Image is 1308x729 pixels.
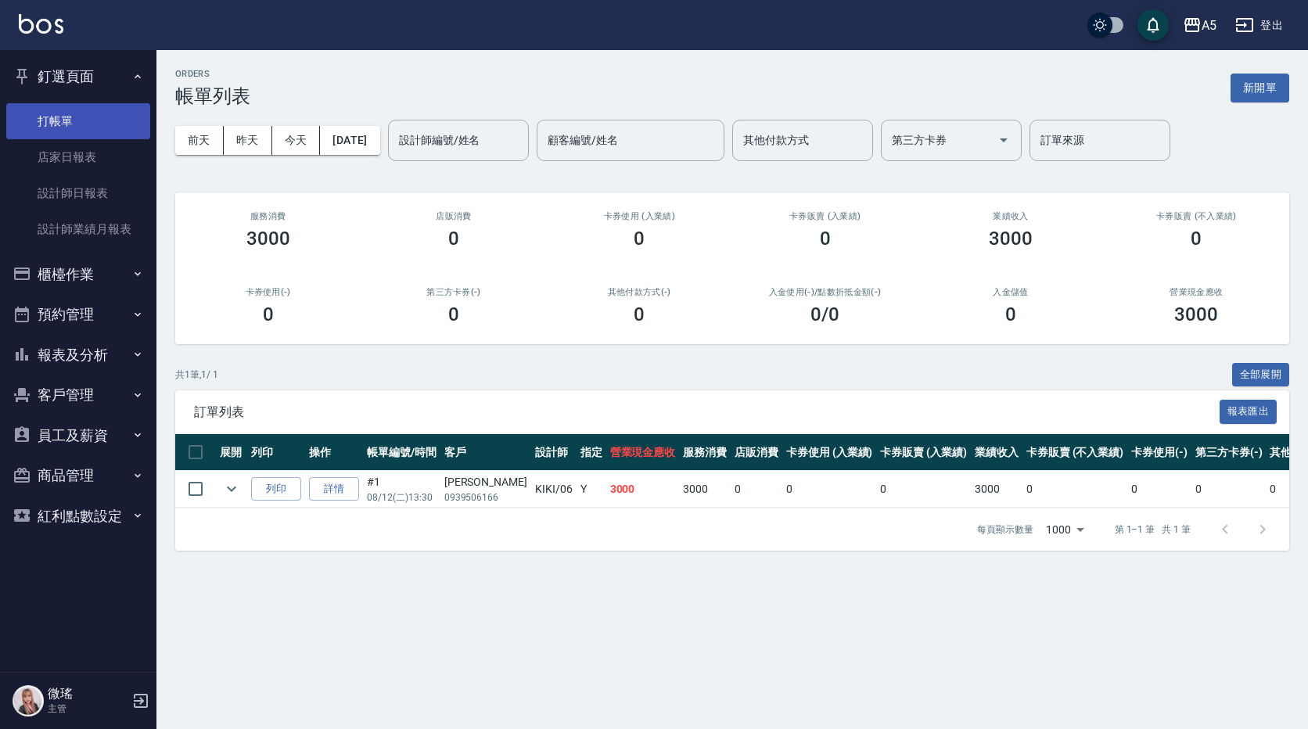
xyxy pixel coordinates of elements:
[6,56,150,97] button: 釘選頁面
[6,375,150,415] button: 客戶管理
[367,490,437,505] p: 08/12 (二) 13:30
[876,434,971,471] th: 卡券販賣 (入業績)
[731,471,782,508] td: 0
[216,434,247,471] th: 展開
[989,228,1033,250] h3: 3000
[1123,211,1270,221] h2: 卡券販賣 (不入業績)
[175,85,250,107] h3: 帳單列表
[6,139,150,175] a: 店家日報表
[448,228,459,250] h3: 0
[448,303,459,325] h3: 0
[19,14,63,34] img: Logo
[679,434,731,471] th: 服務消費
[751,211,899,221] h2: 卡券販賣 (入業績)
[531,471,577,508] td: KIKI /06
[810,303,839,325] h3: 0 /0
[6,294,150,335] button: 預約管理
[6,496,150,537] button: 紅利點數設定
[606,434,680,471] th: 營業現金應收
[634,303,645,325] h3: 0
[1127,434,1191,471] th: 卡券使用(-)
[751,287,899,297] h2: 入金使用(-) /點數折抵金額(-)
[440,434,531,471] th: 客戶
[577,471,606,508] td: Y
[1123,287,1270,297] h2: 營業現金應收
[577,434,606,471] th: 指定
[1040,508,1090,551] div: 1000
[175,368,218,382] p: 共 1 筆, 1 / 1
[782,434,877,471] th: 卡券使用 (入業績)
[305,434,363,471] th: 操作
[194,287,342,297] h2: 卡券使用(-)
[1232,363,1290,387] button: 全部展開
[531,434,577,471] th: 設計師
[320,126,379,155] button: [DATE]
[194,211,342,221] h3: 服務消費
[1202,16,1216,35] div: A5
[1005,303,1016,325] h3: 0
[782,471,877,508] td: 0
[566,211,713,221] h2: 卡券使用 (入業績)
[1231,80,1289,95] a: 新開單
[247,434,305,471] th: 列印
[6,211,150,247] a: 設計師業績月報表
[820,228,831,250] h3: 0
[6,103,150,139] a: 打帳單
[175,126,224,155] button: 前天
[1174,303,1218,325] h3: 3000
[6,175,150,211] a: 設計師日報表
[1220,400,1277,424] button: 報表匯出
[224,126,272,155] button: 昨天
[194,404,1220,420] span: 訂單列表
[971,434,1022,471] th: 業績收入
[1127,471,1191,508] td: 0
[444,490,527,505] p: 0939506166
[251,477,301,501] button: 列印
[1191,471,1267,508] td: 0
[272,126,321,155] button: 今天
[48,686,128,702] h5: 微瑤
[731,434,782,471] th: 店販消費
[13,685,44,716] img: Person
[6,254,150,295] button: 櫃檯作業
[363,471,440,508] td: #1
[379,211,527,221] h2: 店販消費
[977,523,1033,537] p: 每頁顯示數量
[48,702,128,716] p: 主管
[1022,471,1127,508] td: 0
[971,471,1022,508] td: 3000
[991,127,1016,153] button: Open
[634,228,645,250] h3: 0
[309,477,359,501] a: 詳情
[6,415,150,456] button: 員工及薪資
[6,335,150,375] button: 報表及分析
[1022,434,1127,471] th: 卡券販賣 (不入業績)
[6,455,150,496] button: 商品管理
[1191,434,1267,471] th: 第三方卡券(-)
[876,471,971,508] td: 0
[175,69,250,79] h2: ORDERS
[1229,11,1289,40] button: 登出
[679,471,731,508] td: 3000
[246,228,290,250] h3: 3000
[1177,9,1223,41] button: A5
[1191,228,1202,250] h3: 0
[1220,404,1277,418] a: 報表匯出
[566,287,713,297] h2: 其他付款方式(-)
[263,303,274,325] h3: 0
[1231,74,1289,102] button: 新開單
[606,471,680,508] td: 3000
[1115,523,1191,537] p: 第 1–1 筆 共 1 筆
[444,474,527,490] div: [PERSON_NAME]
[1137,9,1169,41] button: save
[936,211,1084,221] h2: 業績收入
[220,477,243,501] button: expand row
[363,434,440,471] th: 帳單編號/時間
[936,287,1084,297] h2: 入金儲值
[379,287,527,297] h2: 第三方卡券(-)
